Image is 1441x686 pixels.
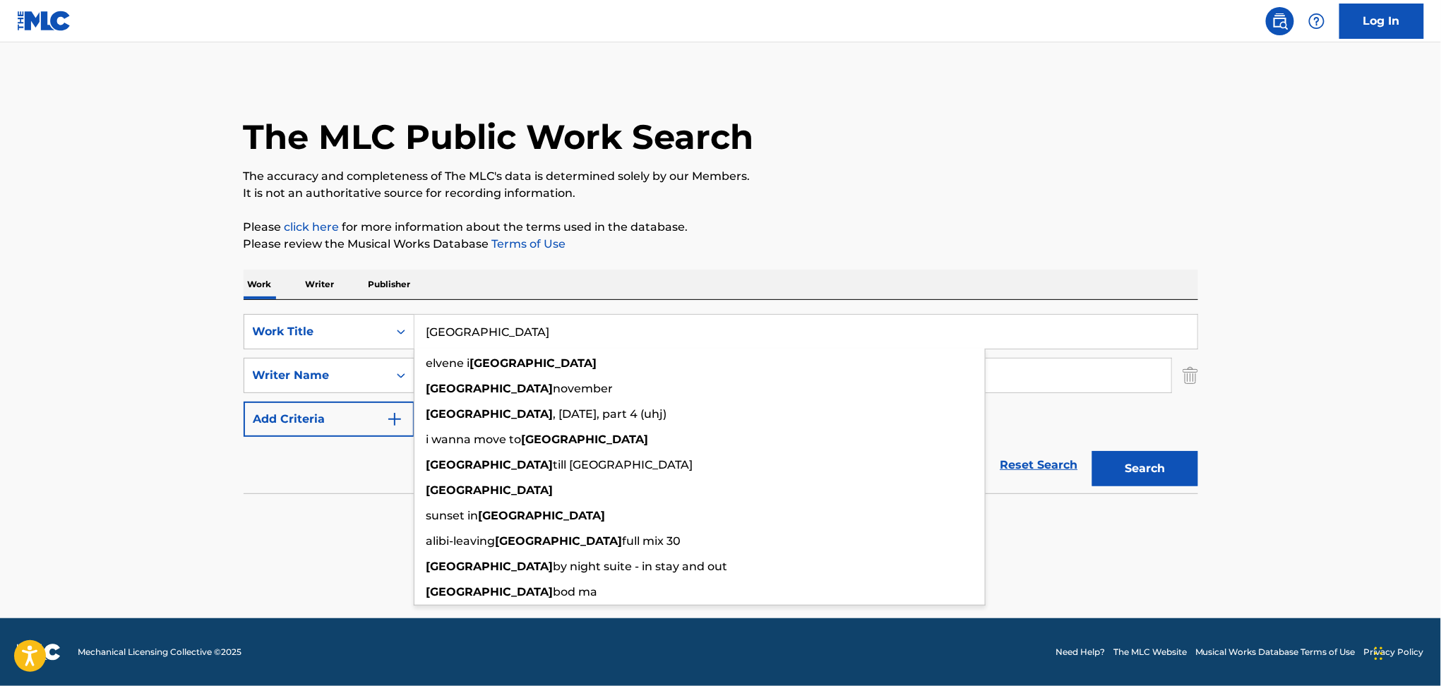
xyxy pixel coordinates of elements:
h1: The MLC Public Work Search [244,116,754,158]
button: Search [1092,451,1198,486]
span: sunset in [426,509,479,522]
strong: [GEOGRAPHIC_DATA] [426,458,554,471]
a: The MLC Website [1113,646,1187,658]
strong: [GEOGRAPHIC_DATA] [470,356,597,370]
img: help [1308,13,1325,30]
span: i wanna move to [426,433,522,446]
p: Work [244,270,276,299]
span: november [554,382,614,395]
img: MLC Logo [17,11,71,31]
strong: [GEOGRAPHIC_DATA] [479,509,606,522]
img: search [1272,13,1288,30]
a: Privacy Policy [1364,646,1424,658]
a: Public Search [1266,7,1294,35]
strong: [GEOGRAPHIC_DATA] [426,560,554,573]
p: The accuracy and completeness of The MLC's data is determined solely by our Members. [244,168,1198,185]
p: Publisher [364,270,415,299]
p: It is not an authoritative source for recording information. [244,185,1198,202]
div: Work Title [253,323,380,340]
p: Please review the Musical Works Database [244,236,1198,253]
strong: [GEOGRAPHIC_DATA] [426,483,554,497]
iframe: Chat Widget [1370,618,1441,686]
span: by night suite - in stay and out [554,560,728,573]
div: Drag [1375,632,1383,675]
p: Writer [301,270,339,299]
a: click here [285,220,340,234]
button: Add Criteria [244,402,414,437]
strong: [GEOGRAPHIC_DATA] [496,534,623,548]
strong: [GEOGRAPHIC_DATA] [426,407,554,421]
strong: [GEOGRAPHIC_DATA] [426,382,554,395]
img: Delete Criterion [1183,358,1198,393]
img: logo [17,644,61,661]
a: Terms of Use [489,237,566,251]
a: Log In [1339,4,1424,39]
span: alibi-leaving [426,534,496,548]
a: Musical Works Database Terms of Use [1195,646,1356,658]
strong: [GEOGRAPHIC_DATA] [426,585,554,598]
img: 9d2ae6d4665cec9f34b9.svg [386,411,403,428]
span: elvene i [426,356,470,370]
form: Search Form [244,314,1198,493]
p: Please for more information about the terms used in the database. [244,219,1198,236]
span: bod ma [554,585,598,598]
span: , [DATE], part 4 (uhj) [554,407,667,421]
div: Help [1303,7,1331,35]
strong: [GEOGRAPHIC_DATA] [522,433,649,446]
span: till [GEOGRAPHIC_DATA] [554,458,693,471]
div: Writer Name [253,367,380,384]
span: full mix 30 [623,534,681,548]
span: Mechanical Licensing Collective © 2025 [78,646,241,658]
a: Need Help? [1056,646,1105,658]
a: Reset Search [993,450,1085,481]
